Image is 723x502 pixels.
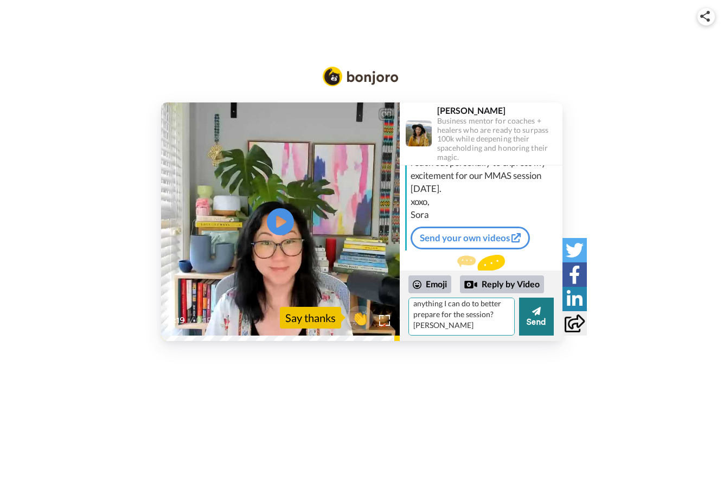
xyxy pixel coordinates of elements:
[280,307,341,329] div: Say thanks
[408,275,451,293] div: Emoji
[406,120,432,146] img: Profile Image
[437,105,562,115] div: [PERSON_NAME]
[347,309,374,326] span: 👏
[457,255,505,276] img: message.svg
[519,298,554,336] button: Send
[437,117,562,162] div: Business mentor for coaches + healers who are ready to surpass 100k while deepening their spaceho...
[464,278,477,291] div: Reply by Video
[196,314,215,327] span: 0:19
[460,275,544,294] div: Reply by Video
[411,227,530,249] a: Send your own videos
[379,315,390,326] img: Full screen
[347,306,374,330] button: 👏
[408,298,515,336] textarea: Hi [PERSON_NAME], thanks for the message. I look forward to our session [DATE] as well. It is not...
[169,314,188,327] span: 0:19
[700,11,710,22] img: ic_share.svg
[380,109,393,120] div: CC
[190,314,194,327] span: /
[400,255,562,294] div: Send Sora a reply.
[323,67,399,86] img: Bonjoro Logo
[411,143,560,221] div: Hey [PERSON_NAME], I wanted to reach out personally to express my excitement for our MMAS session...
